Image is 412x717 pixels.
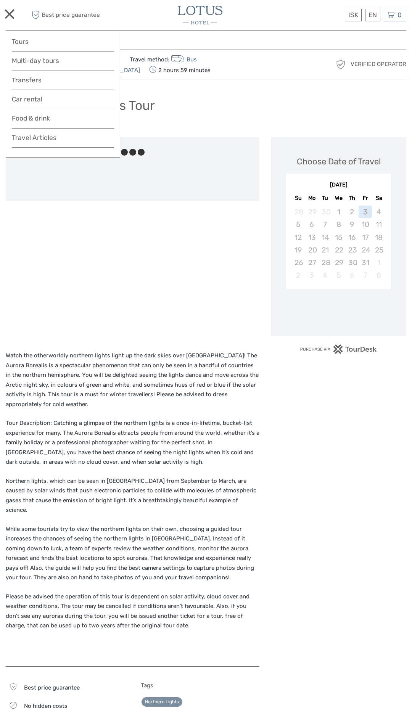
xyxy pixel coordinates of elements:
[335,58,347,71] img: verified_operator_grey_128.png
[305,231,319,244] div: Not available Monday, October 13th, 2025
[305,193,319,203] div: Mo
[319,269,332,281] div: Not available Tuesday, November 4th, 2025
[372,269,385,281] div: Not available Saturday, November 8th, 2025
[319,256,332,269] div: Not available Tuesday, October 28th, 2025
[130,54,197,64] span: Travel method:
[372,231,385,244] div: Not available Saturday, October 18th, 2025
[24,684,80,691] span: Best price guarantee
[348,11,358,19] span: ISK
[12,94,114,105] a: Car rental
[345,256,359,269] div: Not available Thursday, October 30th, 2025
[345,193,359,203] div: Th
[359,244,372,256] div: Not available Friday, October 24th, 2025
[12,113,114,128] a: Food & drink
[319,193,332,203] div: Tu
[332,256,345,269] div: Not available Wednesday, October 29th, 2025
[291,231,305,244] div: Not available Sunday, October 12th, 2025
[142,697,182,707] a: Northern Lights
[332,206,345,218] div: Not available Wednesday, October 1st, 2025
[12,75,114,86] a: Transfers
[291,193,305,203] div: Su
[305,206,319,218] div: Not available Monday, September 29th, 2025
[372,206,385,218] div: Not available Saturday, October 4th, 2025
[345,231,359,244] div: Not available Thursday, October 16th, 2025
[351,60,406,68] span: Verified Operator
[305,218,319,231] div: Not available Monday, October 6th, 2025
[359,206,372,218] div: Not available Friday, October 3rd, 2025
[6,592,259,631] p: Please be advised the operation of this tour is dependent on solar activity, cloud cover and weat...
[359,231,372,244] div: Not available Friday, October 17th, 2025
[319,244,332,256] div: Not available Tuesday, October 21st, 2025
[372,193,385,203] div: Sa
[319,218,332,231] div: Not available Tuesday, October 7th, 2025
[396,11,403,19] span: 0
[12,36,114,47] a: Tours
[291,218,305,231] div: Not available Sunday, October 5th, 2025
[30,9,106,21] span: Best price guarantee
[149,64,211,75] span: 2 hours 59 minutes
[332,231,345,244] div: Not available Wednesday, October 15th, 2025
[332,218,345,231] div: Not available Wednesday, October 8th, 2025
[372,244,385,256] div: Not available Saturday, October 25th, 2025
[291,269,305,281] div: Not available Sunday, November 2nd, 2025
[286,181,391,189] div: [DATE]
[365,9,380,21] div: EN
[332,269,345,281] div: Not available Wednesday, November 5th, 2025
[288,206,388,281] div: month 2025-10
[141,682,260,689] h5: Tags
[305,256,319,269] div: Not available Monday, October 27th, 2025
[332,244,345,256] div: Not available Wednesday, October 22nd, 2025
[291,244,305,256] div: Not available Sunday, October 19th, 2025
[6,524,259,583] p: While some tourists try to view the northern lights on their own, choosing a guided tour increase...
[305,244,319,256] div: Not available Monday, October 20th, 2025
[359,193,372,203] div: Fr
[178,6,222,24] img: 3065-b7107863-13b3-4aeb-8608-4df0d373a5c0_logo_small.jpg
[12,55,114,66] a: Multi-day tours
[345,206,359,218] div: Not available Thursday, October 2nd, 2025
[291,256,305,269] div: Not available Sunday, October 26th, 2025
[297,156,381,167] div: Choose Date of Travel
[336,308,341,313] div: Loading...
[6,351,259,409] p: Watch the otherworldly northern lights light up the dark skies over [GEOGRAPHIC_DATA]! The Aurora...
[359,218,372,231] div: Not available Friday, October 10th, 2025
[372,256,385,269] div: Not available Saturday, November 1st, 2025
[6,476,259,515] p: Northern lights, which can be seen in [GEOGRAPHIC_DATA] from September to March, are caused by so...
[300,344,377,354] img: PurchaseViaTourDesk.png
[24,703,68,709] span: No hidden costs
[359,269,372,281] div: Not available Friday, November 7th, 2025
[319,231,332,244] div: Not available Tuesday, October 14th, 2025
[319,206,332,218] div: Not available Tuesday, September 30th, 2025
[12,132,114,148] a: Travel Articles
[291,206,305,218] div: Not available Sunday, September 28th, 2025
[359,256,372,269] div: Not available Friday, October 31st, 2025
[305,269,319,281] div: Not available Monday, November 3rd, 2025
[345,269,359,281] div: Not available Thursday, November 6th, 2025
[169,56,197,63] a: Bus
[6,418,259,467] p: Tour Description: Catching a glimpse of the northern lights is a once-in-lifetime, bucket-list ex...
[332,193,345,203] div: We
[372,218,385,231] div: Not available Saturday, October 11th, 2025
[345,244,359,256] div: Not available Thursday, October 23rd, 2025
[345,218,359,231] div: Not available Thursday, October 9th, 2025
